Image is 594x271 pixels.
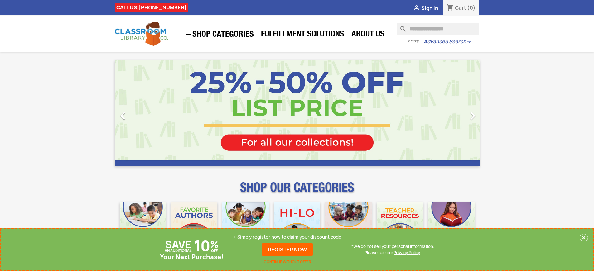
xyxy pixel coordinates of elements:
i: shopping_cart [447,4,454,12]
i:  [413,5,420,12]
img: CLC_Bulk_Mobile.jpg [120,202,166,248]
img: CLC_Fiction_Nonfiction_Mobile.jpg [325,202,372,248]
img: CLC_Favorite_Authors_Mobile.jpg [171,202,217,248]
a:  Sign in [413,5,438,12]
i:  [185,31,192,38]
i:  [115,108,131,124]
ul: Carousel container [115,60,480,166]
input: Search [397,23,479,35]
span: → [466,39,471,45]
a: SHOP CATEGORIES [182,28,257,41]
a: Advanced Search→ [424,39,471,45]
span: Cart [455,4,466,11]
i:  [465,108,481,124]
img: CLC_Dyslexia_Mobile.jpg [428,202,475,248]
span: Sign in [421,5,438,12]
a: Next [425,60,480,166]
img: CLC_HiLo_Mobile.jpg [274,202,320,248]
img: CLC_Phonics_And_Decodables_Mobile.jpg [222,202,269,248]
i: search [397,23,404,30]
p: SHOP OUR CATEGORIES [115,186,480,197]
a: Previous [115,60,170,166]
a: [PHONE_NUMBER] [139,4,186,11]
span: - or try - [405,38,424,44]
span: (0) [467,4,476,11]
a: About Us [348,29,388,41]
img: Classroom Library Company [115,22,168,46]
img: CLC_Teacher_Resources_Mobile.jpg [377,202,423,248]
div: CALL US: [115,3,188,12]
a: Fulfillment Solutions [258,29,347,41]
